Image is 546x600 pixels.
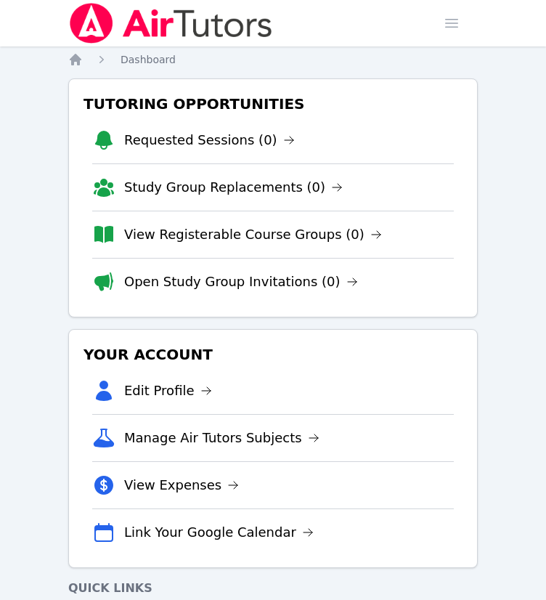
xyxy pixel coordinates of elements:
a: Manage Air Tutors Subjects [124,428,319,448]
a: Study Group Replacements (0) [124,177,343,198]
img: Air Tutors [68,3,274,44]
a: View Expenses [124,475,239,495]
a: View Registerable Course Groups (0) [124,224,382,245]
a: Edit Profile [124,381,212,401]
h3: Tutoring Opportunities [81,91,465,117]
nav: Breadcrumb [68,52,478,67]
a: Dashboard [121,52,176,67]
a: Open Study Group Invitations (0) [124,272,358,292]
h3: Your Account [81,341,465,368]
h4: Quick Links [68,580,478,597]
span: Dashboard [121,54,176,65]
a: Requested Sessions (0) [124,130,295,150]
a: Link Your Google Calendar [124,522,314,543]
